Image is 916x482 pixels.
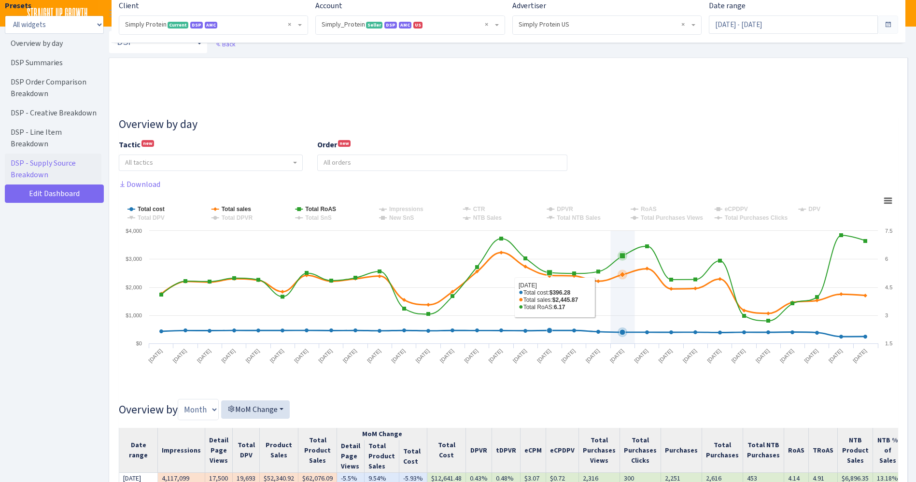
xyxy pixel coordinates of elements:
[725,214,788,221] tspan: Total Purchases Clicks
[298,428,337,473] th: Total Product Sales
[743,428,784,473] th: Total NTB Purchases
[205,22,217,28] span: AMC
[389,214,414,221] tspan: New SnS
[513,16,701,34] span: Simply Protein US
[171,348,187,364] tspan: [DATE]
[399,22,411,28] span: AMC
[337,428,427,440] th: MoM Change
[126,284,142,290] text: $2,000
[366,348,382,364] tspan: [DATE]
[293,348,309,364] tspan: [DATE]
[485,20,488,29] span: Remove all items
[463,348,479,364] tspan: [DATE]
[233,428,260,473] th: Total DPV
[466,428,492,473] th: DPVR
[706,348,722,364] tspan: [DATE]
[5,184,104,203] a: Edit Dashboard
[384,22,397,28] span: DSP
[5,53,101,72] a: DSP Summaries
[338,140,351,147] sup: new
[519,20,690,29] span: Simply Protein US
[487,348,503,364] tspan: [DATE]
[536,348,552,364] tspan: [DATE]
[512,348,528,364] tspan: [DATE]
[305,206,336,213] tspan: Total RoAS
[560,348,576,364] tspan: [DATE]
[5,34,101,53] a: Overview by day
[885,284,892,290] text: 4.5
[579,428,620,473] th: Total Purchases Views
[316,16,504,34] span: Simply_Protein <span class="badge badge-success">Seller</span><span class="badge badge-primary">D...
[427,428,466,473] th: Total Cost
[5,123,101,154] a: DSP - Line Item Breakdown
[138,206,165,213] tspan: Total cost
[119,179,160,189] a: Download
[681,20,685,29] span: Remove all items
[661,428,702,473] th: Purchases
[158,428,205,473] th: Impressions
[828,348,844,364] tspan: [DATE]
[682,348,698,364] tspan: [DATE]
[337,440,365,473] th: Detail Page Views
[215,40,235,48] a: Back
[136,340,142,346] text: $0
[779,348,795,364] tspan: [DATE]
[138,214,165,221] tspan: Total DPV
[885,312,888,318] text: 3
[852,348,868,364] tspan: [DATE]
[5,72,101,103] a: DSP Order Comparison Breakdown
[366,22,382,28] span: Seller
[119,140,141,150] b: Tactic
[803,348,819,364] tspan: [DATE]
[585,348,601,364] tspan: [DATE]
[838,428,873,473] th: NTB Product Sales
[521,428,546,473] th: eCPM
[755,348,771,364] tspan: [DATE]
[399,440,427,473] th: Total Cost
[126,256,142,262] text: $3,000
[5,154,101,184] a: DSP - Supply Source Breakdown
[141,140,154,147] sup: new
[305,214,331,221] tspan: Total SnS
[126,228,142,234] text: $4,000
[492,428,521,473] th: tDPVR
[222,214,253,221] tspan: Total DPVR
[557,214,601,221] tspan: Total NTB Sales
[147,348,163,364] tspan: [DATE]
[126,312,142,318] text: $1,000
[873,428,902,473] th: NTB % of Sales
[413,22,423,28] span: US
[317,140,337,150] b: Order
[119,117,898,131] h3: Widget #10
[220,348,236,364] tspan: [DATE]
[885,228,892,234] text: 7.5
[389,206,423,213] tspan: Impressions
[317,348,333,364] tspan: [DATE]
[885,256,888,262] text: 6
[269,348,285,364] tspan: [DATE]
[125,158,153,167] span: All tactics
[5,103,101,123] a: DSP - Creative Breakdown
[784,428,809,473] th: RoAS
[168,22,188,28] span: Current
[119,428,158,473] th: Date range
[260,428,298,473] th: Product Sales
[414,348,430,364] tspan: [DATE]
[244,348,260,364] tspan: [DATE]
[473,214,502,221] tspan: NTB Sales
[119,399,898,420] h3: Overview by
[557,206,573,213] tspan: DPVR
[633,348,649,364] tspan: [DATE]
[809,428,838,473] th: TRoAS
[620,428,661,473] th: Total Purchases Clicks
[322,20,493,29] span: Simply_Protein <span class="badge badge-success">Seller</span><span class="badge badge-primary">D...
[221,400,290,419] button: MoM Change
[288,20,291,29] span: Remove all items
[196,348,212,364] tspan: [DATE]
[883,5,900,22] a: A
[205,428,233,473] th: Detail Page Views
[222,206,251,213] tspan: Total sales
[730,348,746,364] tspan: [DATE]
[725,206,748,213] tspan: eCPDPV
[125,20,296,29] span: Simply Protein <span class="badge badge-success">Current</span><span class="badge badge-primary">...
